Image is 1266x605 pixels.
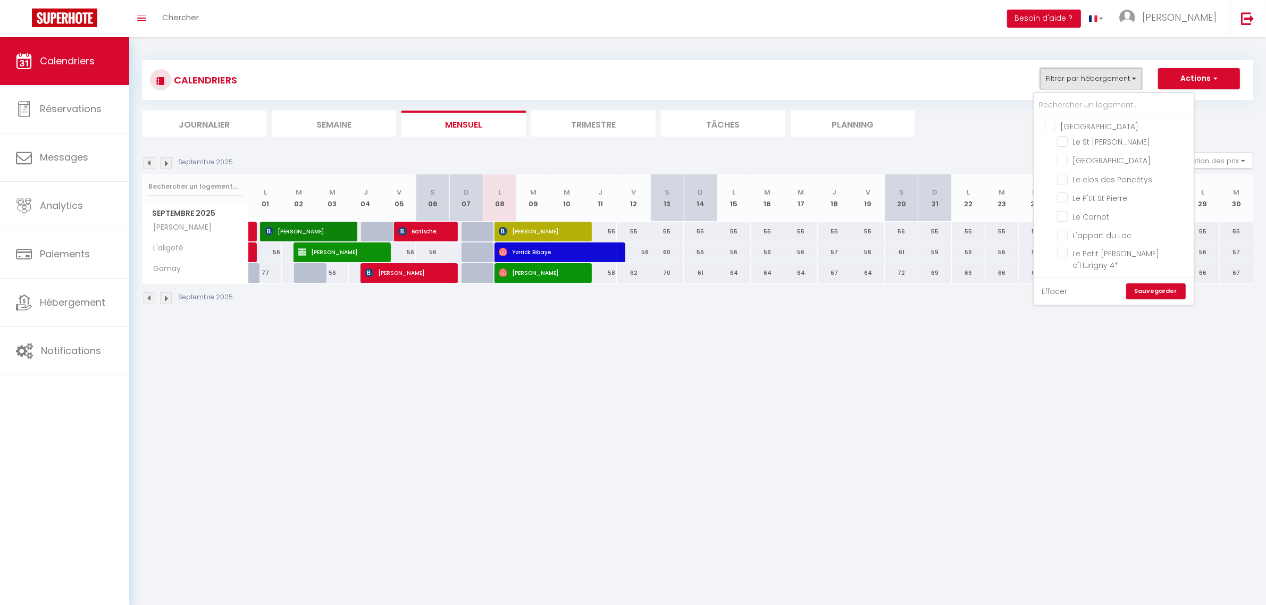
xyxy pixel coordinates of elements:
button: Besoin d'aide ? [1007,10,1081,28]
abbr: J [364,187,368,197]
div: 58 [583,263,617,283]
button: Filtrer par hébergement [1040,68,1142,89]
span: Chercher [162,12,199,23]
span: Le P'tit St Pierre [1073,193,1128,204]
th: 15 [717,174,751,222]
div: 55 [784,222,818,241]
abbr: L [733,187,736,197]
span: [PERSON_NAME] [365,263,443,283]
li: Journalier [142,111,266,137]
abbr: M [798,187,804,197]
span: Notifications [41,344,101,357]
div: 60 [650,242,684,262]
div: Filtrer par hébergement [1033,92,1195,306]
th: 16 [751,174,784,222]
th: 24 [1019,174,1052,222]
input: Rechercher un logement... [148,177,242,196]
abbr: M [1234,187,1240,197]
abbr: S [430,187,435,197]
div: 55 [684,222,717,241]
div: 66 [1186,263,1220,283]
p: Septembre 2025 [178,292,233,302]
li: Planning [791,111,915,137]
abbr: L [498,187,501,197]
div: 55 [818,222,851,241]
a: Sauvegarder [1126,283,1186,299]
div: 55 [583,222,617,241]
abbr: M [765,187,771,197]
div: 59 [1019,242,1052,262]
abbr: L [967,187,970,197]
span: Messages [40,150,88,164]
abbr: M [1032,187,1038,197]
abbr: D [698,187,703,197]
div: 56 [382,242,416,262]
img: ... [1119,10,1135,26]
span: L'aligoté [144,242,187,254]
span: [PERSON_NAME] [265,221,343,241]
div: 64 [751,263,784,283]
img: logout [1241,12,1254,25]
span: [PERSON_NAME] [1142,11,1217,24]
div: 56 [1186,242,1220,262]
button: Ouvrir le widget de chat LiveChat [9,4,40,36]
div: 70 [650,263,684,283]
div: 56 [416,242,449,262]
span: [PERSON_NAME] [144,222,215,233]
span: Le Carnot [1073,212,1110,222]
input: Rechercher un logement... [1034,96,1194,115]
th: 14 [684,174,717,222]
div: 56 [315,263,349,283]
div: 57 [818,242,851,262]
button: Gestion des prix [1174,153,1253,169]
li: Tâches [661,111,785,137]
span: [PERSON_NAME] [499,221,577,241]
th: 07 [449,174,483,222]
span: Le clos des Poncétys [1073,174,1153,185]
div: 56 [885,222,918,241]
div: 61 [885,242,918,262]
th: 21 [918,174,952,222]
abbr: J [832,187,836,197]
div: 56 [784,242,818,262]
div: 55 [952,222,985,241]
div: 64 [784,263,818,283]
div: 56 [985,242,1019,262]
div: 57 [1220,242,1253,262]
th: 10 [550,174,583,222]
div: 69 [918,263,952,283]
abbr: M [564,187,570,197]
div: 56 [851,242,885,262]
div: 55 [717,222,751,241]
h3: CALENDRIERS [171,68,237,92]
abbr: J [598,187,602,197]
div: 56 [952,242,985,262]
abbr: M [296,187,302,197]
div: 67 [1220,263,1253,283]
li: Mensuel [401,111,526,137]
th: 17 [784,174,818,222]
th: 30 [1220,174,1253,222]
th: 18 [818,174,851,222]
abbr: L [1201,187,1204,197]
span: Yorrick Bibaye [499,242,610,262]
button: Actions [1158,68,1240,89]
th: 04 [349,174,382,222]
div: 56 [617,242,650,262]
div: 61 [684,263,717,283]
span: Analytics [40,199,83,212]
span: Paiements [40,247,90,261]
div: 56 [249,242,282,262]
li: Semaine [272,111,396,137]
abbr: L [264,187,267,197]
th: 05 [382,174,416,222]
div: 77 [249,263,282,283]
span: Le Petit [PERSON_NAME] d'Hurigny 4* [1073,248,1160,271]
div: 55 [1019,222,1052,241]
abbr: S [665,187,669,197]
th: 12 [617,174,650,222]
th: 11 [583,174,617,222]
div: 64 [851,263,885,283]
span: [PERSON_NAME] [298,242,376,262]
th: 19 [851,174,885,222]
